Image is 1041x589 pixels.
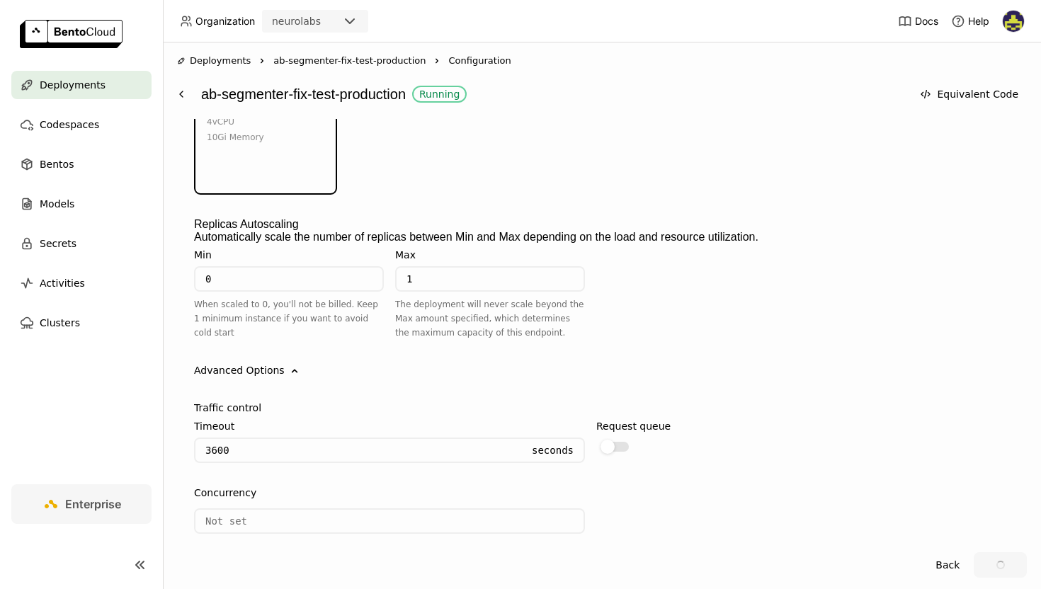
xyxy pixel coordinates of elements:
[256,55,268,67] svg: Right
[40,195,74,212] span: Models
[201,81,904,108] div: ab-segmenter-fix-test-production
[190,54,251,68] span: Deployments
[11,309,152,337] a: Clusters
[207,114,264,130] div: 4 vCPU
[419,88,460,100] div: Running
[11,229,152,258] a: Secrets
[40,76,106,93] span: Deployments
[195,69,336,194] div: gpu.t4.xlarge4vCPU10Gi Memory
[11,110,152,139] a: Codespaces
[177,54,251,68] div: Deployments
[448,54,511,68] span: Configuration
[11,150,152,178] a: Bentos
[194,249,212,261] div: Min
[20,20,123,48] img: logo
[11,71,152,99] a: Deployments
[194,231,1010,244] div: Automatically scale the number of replicas between Min and Max depending on the load and resource...
[272,14,321,28] div: neurolabs
[177,54,1027,68] nav: Breadcrumbs navigation
[951,14,989,28] div: Help
[194,363,285,377] div: Advanced Options
[596,421,671,432] div: Request queue
[40,314,80,331] span: Clusters
[40,275,85,292] span: Activities
[431,55,443,67] svg: Right
[11,484,152,524] a: Enterprise
[911,81,1027,107] button: Equivalent Code
[522,439,574,462] div: Seconds
[974,552,1027,578] button: loading Update
[194,297,384,340] div: When scaled to 0, you'll not be billed. Keep 1 minimum instance if you want to avoid cold start
[40,235,76,252] span: Secrets
[915,15,938,28] span: Docs
[395,297,585,340] div: The deployment will never scale beyond the Max amount specified, which determines the maximum cap...
[1003,11,1024,32] img: Farouk Ghallabi
[288,364,302,378] svg: Down
[194,486,256,500] div: Concurrency
[195,15,255,28] span: Organization
[11,190,152,218] a: Models
[273,54,426,68] span: ab-segmenter-fix-test-production
[40,156,74,173] span: Bentos
[194,421,234,432] div: Timeout
[194,539,585,568] div: The number of concurrent requests a service replica can handle before triggering an automatic sca...
[968,15,989,28] span: Help
[898,14,938,28] a: Docs
[194,218,299,231] div: Replicas Autoscaling
[40,116,99,133] span: Codespaces
[195,510,584,532] input: Not set
[65,497,121,511] span: Enterprise
[927,552,968,578] button: Back
[11,269,152,297] a: Activities
[194,362,1010,378] div: Advanced Options
[395,249,416,261] div: Max
[322,15,324,29] input: Selected neurolabs.
[194,401,261,415] div: Traffic control
[207,130,264,145] div: 10Gi Memory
